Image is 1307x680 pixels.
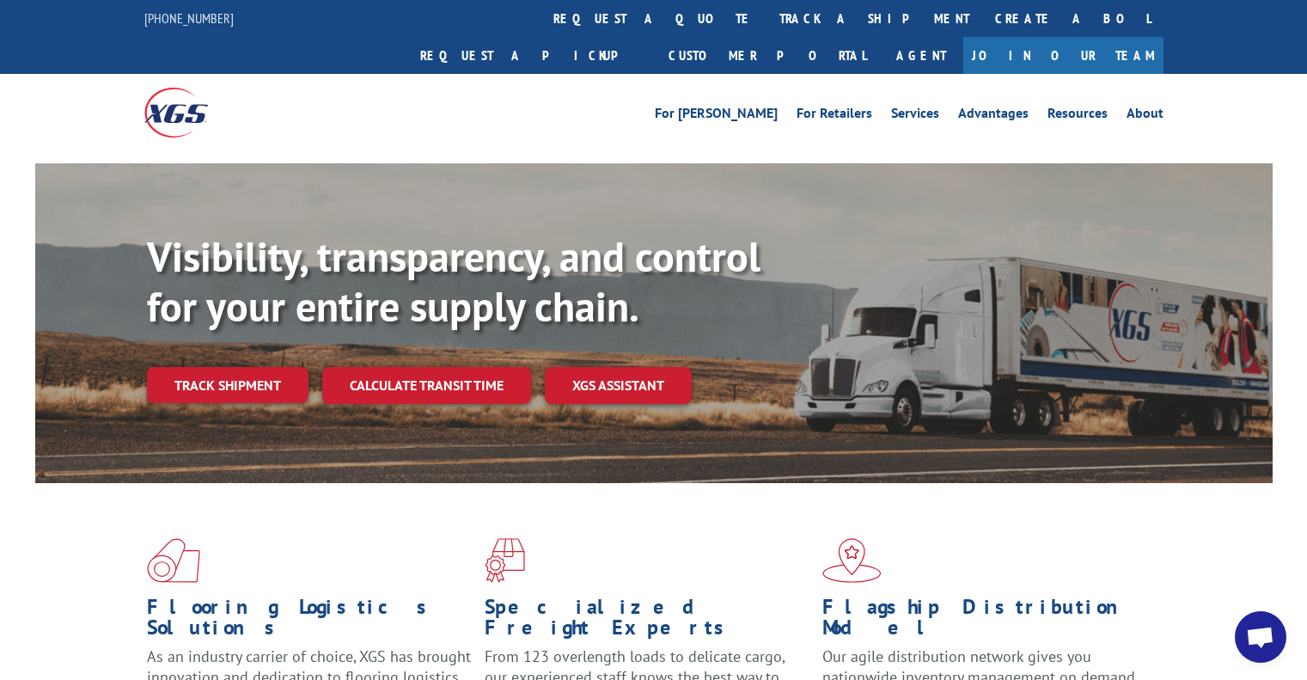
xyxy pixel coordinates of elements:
[407,37,656,74] a: Request a pickup
[891,107,939,126] a: Services
[879,37,963,74] a: Agent
[958,107,1029,126] a: Advantages
[545,367,692,404] a: XGS ASSISTANT
[1127,107,1163,126] a: About
[797,107,872,126] a: For Retailers
[1235,611,1286,663] a: Open chat
[963,37,1163,74] a: Join Our Team
[147,230,760,333] b: Visibility, transparency, and control for your entire supply chain.
[147,597,472,646] h1: Flooring Logistics Solutions
[656,37,879,74] a: Customer Portal
[147,538,200,583] img: xgs-icon-total-supply-chain-intelligence-red
[485,538,525,583] img: xgs-icon-focused-on-flooring-red
[1047,107,1108,126] a: Resources
[822,538,882,583] img: xgs-icon-flagship-distribution-model-red
[144,9,234,27] a: [PHONE_NUMBER]
[322,367,531,404] a: Calculate transit time
[147,367,308,403] a: Track shipment
[822,597,1147,646] h1: Flagship Distribution Model
[655,107,778,126] a: For [PERSON_NAME]
[485,597,809,646] h1: Specialized Freight Experts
